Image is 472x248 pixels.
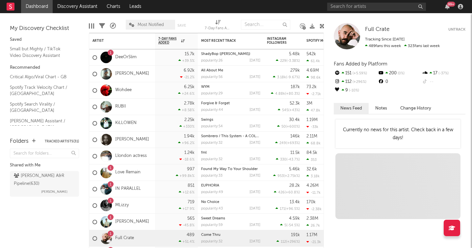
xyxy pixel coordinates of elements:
div: ( ) [274,190,300,194]
a: Forgive & Forget [201,102,230,105]
div: 7-Day Fans Added (7-Day Fans Added) [205,25,231,33]
button: 99+ [445,4,450,9]
div: popularity: 33 [201,174,223,178]
a: MLizzy [115,203,129,208]
span: 229 [280,59,286,63]
span: 0 % [397,72,405,75]
div: Found My Way To Your Shoulder [201,167,260,171]
span: +2.75k % [285,174,299,178]
a: Spotify Track Velocity Chart / [GEOGRAPHIC_DATA] [10,84,72,97]
div: 191k [291,233,300,237]
div: 7-Day Fans Added (7-Day Fans Added) [205,16,231,36]
div: 30.4k [289,118,300,122]
div: EUPHORIA [201,184,260,187]
div: -11.7k [306,190,321,195]
a: [PERSON_NAME] [115,137,149,142]
div: Sombrero / This System - A COLORS SHOW [201,135,260,138]
a: IN PARALLEL [115,186,141,192]
div: popularity: 54 [201,125,223,128]
div: +12.6 % [179,190,195,194]
div: A&R Pipeline [110,16,116,36]
input: Search... [241,20,290,30]
span: 4.88k [275,92,285,96]
div: ( ) [277,124,300,129]
div: 6.92k [184,68,195,73]
a: No Choice [201,200,219,204]
button: News Feed [334,103,369,114]
div: [DATE] [249,92,260,95]
span: +80.3 % [286,92,299,96]
button: Tracked Artists(31) [45,140,79,143]
span: -10 % [348,89,359,92]
div: My Discovery Checklist [10,25,79,33]
input: Search for folders... [10,149,79,158]
div: 5.46k [289,167,300,171]
span: 7-Day Fans Added [158,37,179,45]
div: fml [201,151,260,155]
div: 4.69M [306,68,319,73]
span: 112 [281,240,286,244]
div: Saved [10,36,79,44]
span: 489 fans this week [365,44,401,48]
span: 330 [280,158,286,161]
span: Tracking Since: [DATE] [365,37,405,41]
div: popularity: 43 [201,207,223,211]
div: 1.19M [306,118,318,122]
a: [PERSON_NAME] Assistant / [GEOGRAPHIC_DATA] [10,117,72,131]
span: -54.5 % [287,224,299,227]
div: 28.2k [289,184,300,188]
div: +96.2 % [178,141,195,145]
div: 5.48k [289,52,300,56]
div: -2.38k [306,207,322,211]
div: popularity: 32 [201,158,223,161]
div: +51.4 % [179,239,195,244]
div: 2.25k [184,118,195,122]
div: 146k [290,134,300,138]
div: 26.7k [306,223,320,228]
div: ( ) [276,239,300,244]
div: popularity: 56 [201,75,223,79]
div: 3.18k [306,174,320,178]
div: 52.3k [290,101,300,106]
div: ( ) [276,59,300,63]
div: 17 [422,69,465,78]
a: Full Crate [115,236,134,241]
span: Fans Added by Platform [334,62,387,66]
div: popularity: 32 [201,240,223,243]
div: 99 + [447,2,455,7]
span: Full Crate [365,27,389,32]
div: Forgive & Forget [201,102,260,105]
a: Wohdee [115,87,132,93]
div: ( ) [278,108,300,112]
span: 249 [279,141,286,145]
div: 6.25k [184,85,195,89]
div: 200 [378,69,421,78]
div: Recommended [10,64,79,72]
div: -45.8 % [179,223,195,227]
div: 489 [187,233,195,237]
a: Full Crate [365,26,389,33]
div: WYM [201,85,260,89]
a: Sombrero / This System - A COLORS SHOW [201,135,275,138]
div: 9 [334,86,378,95]
div: Sweet Dreams [201,217,260,220]
span: 3.18k [277,76,286,79]
span: 545 [282,109,288,112]
div: 61.4k [306,59,320,63]
div: Filters [99,16,105,36]
div: Artist [92,39,142,43]
div: popularity: 59 [201,223,223,227]
div: +39.5 % [178,59,195,63]
span: 5 [284,224,286,227]
div: 542k [306,52,316,56]
div: 151 [334,69,378,78]
a: Found My Way To Your Shoulder [201,167,258,171]
div: 68.8k [306,141,321,145]
a: ShadyBop ([PERSON_NAME]) [201,52,250,56]
div: ( ) [275,141,300,145]
div: 11.5k [290,151,300,155]
div: 2.11M [306,134,317,138]
div: +24.6 % [178,91,195,96]
div: 0 [378,78,421,86]
div: ( ) [276,157,300,161]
